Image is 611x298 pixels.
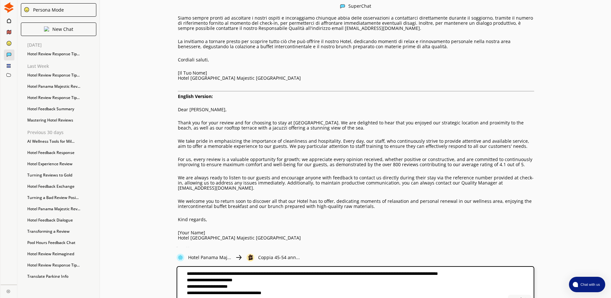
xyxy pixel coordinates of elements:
[24,137,100,146] div: AI Wellness Tools for Mil...
[24,49,100,59] div: Hotel Review Response Tip...
[31,7,64,13] div: Persona Mode
[24,115,100,125] div: Mastering Hotel Reviews
[178,107,534,112] p: Dear [PERSON_NAME],
[27,42,100,48] p: [DATE]
[178,93,213,99] strong: English Version:
[24,227,100,236] div: Transforming a Review
[24,104,100,114] div: Hotel Feedback Summary
[24,272,100,281] div: Translate Parking Info
[178,120,534,131] p: Thank you for your review and for choosing to stay at [GEOGRAPHIC_DATA]. We are delighted to hear...
[178,139,534,149] p: We take pride in emphasizing the importance of cleanliness and hospitality. Every day, our staff,...
[24,170,100,180] div: Turning Reviews to Gold
[178,57,534,62] p: Cordiali saluti,
[24,193,100,203] div: Turning a Bad Review Posi...
[24,82,100,91] div: Hotel Panama Majestic Rev...
[24,249,100,259] div: Hotel Review Reimagined
[235,254,243,261] img: Close
[1,285,17,296] a: Close
[178,175,534,191] p: We are always ready to listen to our guests and encourage anyone with feedback to contact us dire...
[24,159,100,169] div: Hotel Experience Review
[178,235,534,240] p: Hotel [GEOGRAPHIC_DATA] Majestic [GEOGRAPHIC_DATA]
[178,157,534,167] p: For us, every review is a valuable opportunity for growth; we appreciate every opinion received, ...
[24,215,100,225] div: Hotel Feedback Dialogue
[178,39,534,49] p: La invitiamo a tornare presto per scoprire tutto ciò che può offrire il nostro Hotel, dedicando m...
[258,255,300,260] p: Coppia 45-54 ann...
[578,282,601,287] span: Chat with us
[178,230,534,235] p: [Your Name]
[178,70,534,76] p: [Il Tuo Nome]
[188,255,231,260] p: Hotel Panama Maj...
[247,254,254,261] img: Close
[569,277,605,292] button: atlas-launcher
[24,238,100,248] div: Pool Hours Feedback Chat
[178,199,534,209] p: We welcome you to return soon to discover all that our Hotel has to offer, dedicating moments of ...
[178,15,534,31] p: Siamo sempre pronti ad ascoltare i nostri ospiti e incoraggiamo chiunque abbia delle osservazioni...
[24,93,100,103] div: Hotel Review Response Tip...
[24,260,100,270] div: Hotel Review Response Tip...
[24,204,100,214] div: Hotel Panama Majestic Rev...
[178,217,534,222] p: Kind regards,
[6,289,10,293] img: Close
[27,130,100,135] p: Previous 30 days
[24,148,100,158] div: Hotel Feedback Response
[340,4,345,9] img: Close
[176,247,180,252] img: Copy
[348,4,371,10] div: SuperChat
[177,254,184,261] img: Close
[24,7,30,13] img: Close
[52,27,73,32] p: New Chat
[24,70,100,80] div: Hotel Review Response Tip...
[4,2,14,13] img: Close
[24,182,100,191] div: Hotel Feedback Exchange
[27,64,100,69] p: Last Week
[178,76,534,81] p: Hotel [GEOGRAPHIC_DATA] Majestic [GEOGRAPHIC_DATA]
[44,26,49,32] img: Close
